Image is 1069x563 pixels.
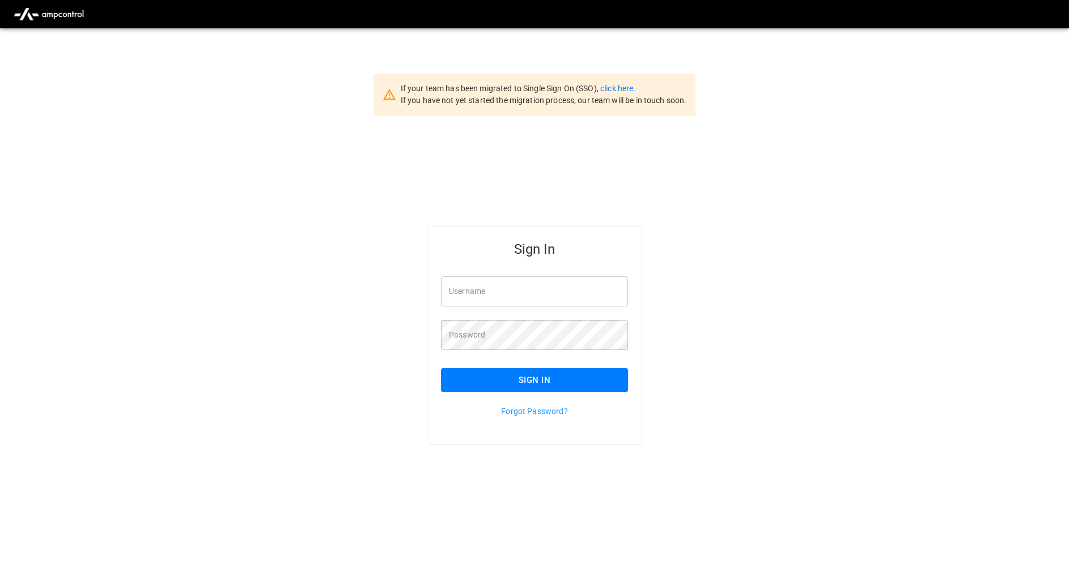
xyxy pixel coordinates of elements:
[600,84,635,93] a: click here.
[441,406,628,417] p: Forgot Password?
[401,96,687,105] span: If you have not yet started the migration process, our team will be in touch soon.
[401,84,600,93] span: If your team has been migrated to Single Sign On (SSO),
[441,240,628,258] h5: Sign In
[441,368,628,392] button: Sign In
[9,3,88,25] img: ampcontrol.io logo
